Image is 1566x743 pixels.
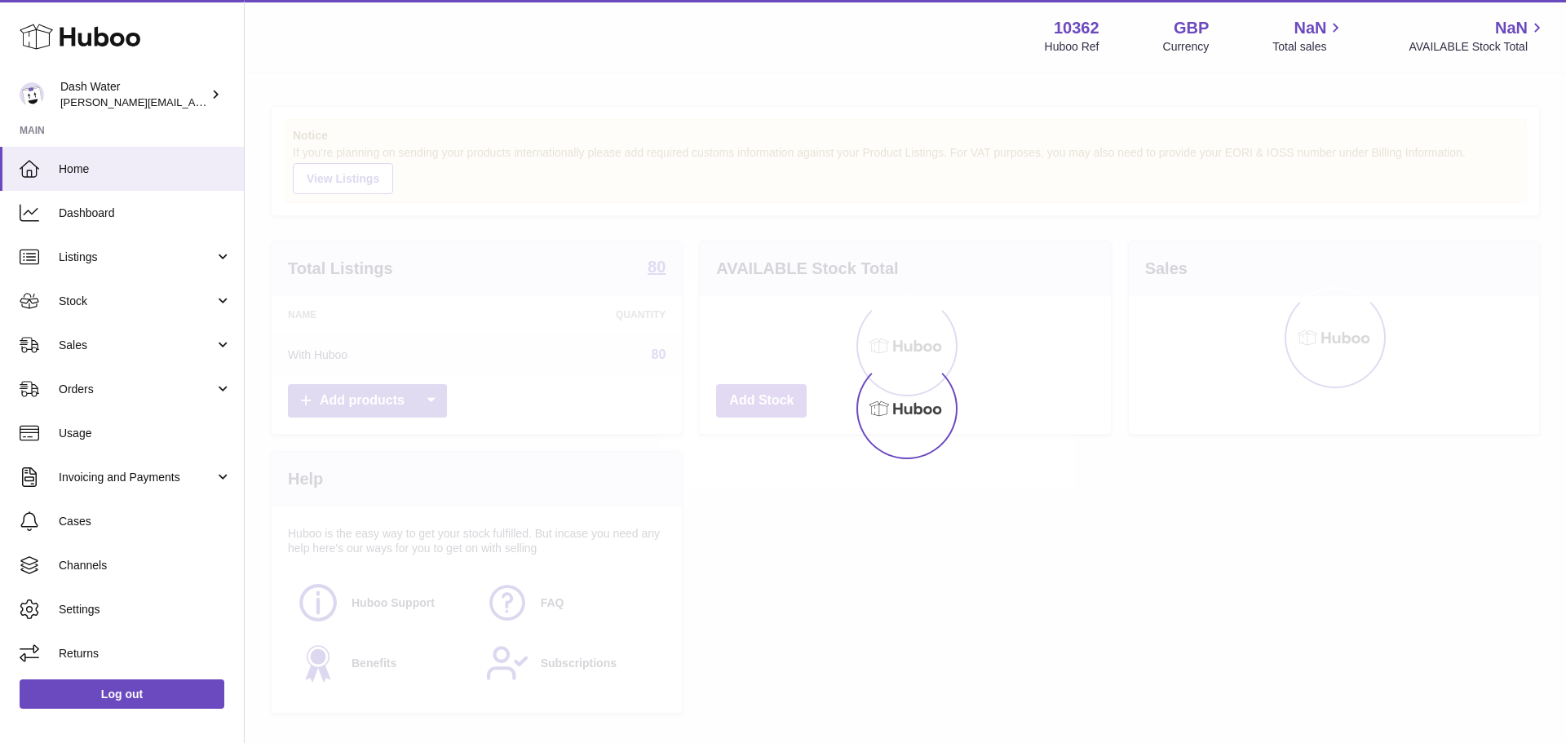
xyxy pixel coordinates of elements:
[59,382,215,397] span: Orders
[59,470,215,485] span: Invoicing and Payments
[20,679,224,709] a: Log out
[59,426,232,441] span: Usage
[1409,17,1546,55] a: NaN AVAILABLE Stock Total
[20,82,44,107] img: james@dash-water.com
[59,161,232,177] span: Home
[59,646,232,661] span: Returns
[1272,17,1345,55] a: NaN Total sales
[59,294,215,309] span: Stock
[59,558,232,573] span: Channels
[1174,17,1209,39] strong: GBP
[59,250,215,265] span: Listings
[1045,39,1099,55] div: Huboo Ref
[59,514,232,529] span: Cases
[1495,17,1528,39] span: NaN
[59,602,232,617] span: Settings
[1054,17,1099,39] strong: 10362
[60,79,207,110] div: Dash Water
[59,206,232,221] span: Dashboard
[60,95,327,108] span: [PERSON_NAME][EMAIL_ADDRESS][DOMAIN_NAME]
[59,338,215,353] span: Sales
[1294,17,1326,39] span: NaN
[1163,39,1210,55] div: Currency
[1409,39,1546,55] span: AVAILABLE Stock Total
[1272,39,1345,55] span: Total sales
